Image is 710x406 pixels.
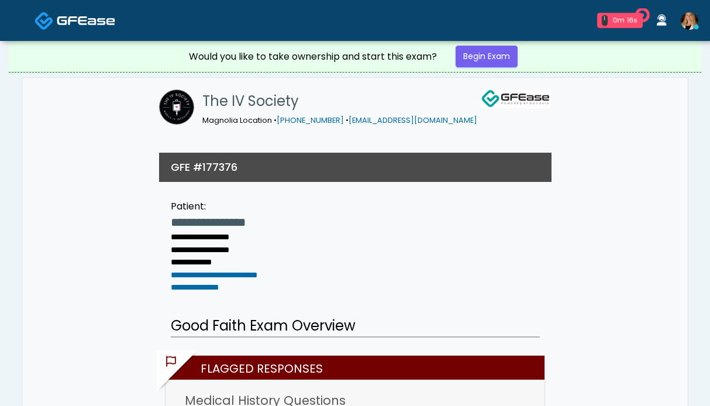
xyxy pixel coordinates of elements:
[171,356,544,380] h2: Flagged Responses
[681,12,698,30] img: Meagan Petrek
[274,115,277,125] span: •
[159,90,194,125] img: The IV Society
[35,1,115,39] a: Docovia
[590,8,650,33] a: 1 0m 16s
[189,50,437,64] div: Would you like to take ownership and start this exam?
[481,90,551,108] img: GFEase Logo
[202,115,477,125] small: Magnolia Location
[171,315,540,338] h2: Good Faith Exam Overview
[57,15,115,26] img: Docovia
[602,15,608,26] div: 1
[456,46,518,67] a: Begin Exam
[171,199,257,214] div: Patient:
[35,11,54,30] img: Docovia
[346,115,349,125] span: •
[612,15,638,26] div: 0m 16s
[171,160,237,174] h3: GFE #177376
[349,115,477,125] a: [EMAIL_ADDRESS][DOMAIN_NAME]
[277,115,344,125] a: [PHONE_NUMBER]
[202,90,477,113] h1: The IV Society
